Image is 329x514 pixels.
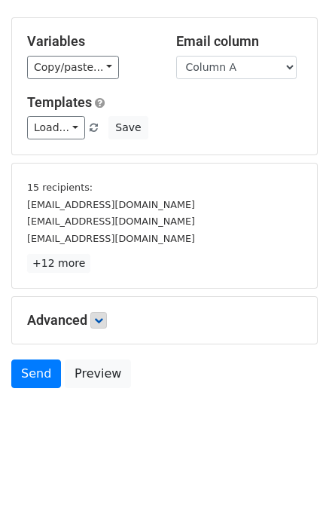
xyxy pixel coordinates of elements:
[65,359,131,388] a: Preview
[254,442,329,514] iframe: Chat Widget
[27,182,93,193] small: 15 recipients:
[27,233,195,244] small: [EMAIL_ADDRESS][DOMAIN_NAME]
[27,33,154,50] h5: Variables
[11,359,61,388] a: Send
[27,216,195,227] small: [EMAIL_ADDRESS][DOMAIN_NAME]
[27,56,119,79] a: Copy/paste...
[176,33,303,50] h5: Email column
[27,254,90,273] a: +12 more
[27,94,92,110] a: Templates
[27,199,195,210] small: [EMAIL_ADDRESS][DOMAIN_NAME]
[27,312,302,329] h5: Advanced
[108,116,148,139] button: Save
[27,116,85,139] a: Load...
